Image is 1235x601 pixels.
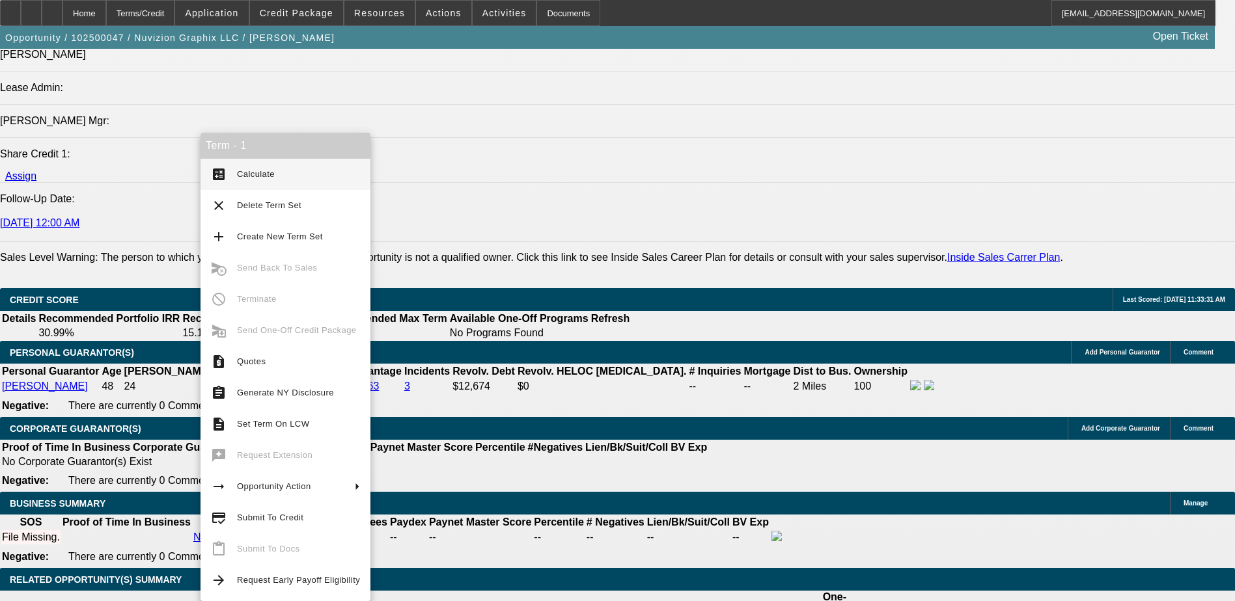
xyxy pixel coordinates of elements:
img: facebook-icon.png [771,531,782,541]
td: -- [688,379,742,394]
b: BV Exp [732,516,769,528]
td: -- [646,530,730,544]
span: There are currently 0 Comments entered on this opportunity [68,400,344,411]
td: 2 Miles [793,379,852,394]
b: Personal Guarantor [2,366,99,377]
span: Opportunity Action [237,481,311,491]
a: 3 [404,381,410,392]
th: Proof of Time In Business [1,441,131,454]
span: Comment [1184,349,1214,356]
b: Lien/Bk/Suit/Coll [585,442,668,453]
span: Request Early Payoff Eligibility [237,575,360,585]
span: RELATED OPPORTUNITY(S) SUMMARY [10,574,182,585]
span: Actions [426,8,462,18]
a: Inside Sales Carrer Plan [947,252,1060,263]
span: CREDIT SCORE [10,295,79,305]
td: -- [743,379,792,394]
b: Paynet Master Score [429,516,531,528]
button: Actions [416,1,471,25]
span: Application [185,8,238,18]
a: Open Ticket [1148,25,1214,47]
td: 24 [124,379,238,394]
button: Resources [344,1,415,25]
a: Assign [5,170,36,181]
div: File Missing. [2,531,60,543]
span: Comment [1184,425,1214,432]
b: # Employees [324,516,387,528]
b: Percentile [475,442,525,453]
td: No Corporate Guarantor(s) Exist [1,455,713,468]
th: SOS [1,516,61,529]
th: Recommended Max Term [321,312,448,325]
label: The person to which you are attempting to assign this opportunity is not a qualified owner. Click... [101,252,1063,263]
b: Age [102,366,121,377]
b: Revolv. Debt [452,366,515,377]
span: Add Personal Guarantor [1085,349,1160,356]
b: Corporate Guarantor [133,442,236,453]
span: CORPORATE GUARANTOR(S) [10,423,141,434]
b: Mortgage [744,366,791,377]
th: Recommended Portfolio IRR [38,312,180,325]
span: Add Corporate Guarantor [1081,425,1160,432]
td: 100 [853,379,908,394]
b: Vantage [362,366,402,377]
b: # Inquiries [689,366,741,377]
b: #Negatives [528,442,583,453]
td: -- [732,530,770,544]
b: # Negatives [587,516,645,528]
td: -- [321,327,448,340]
span: Resources [354,8,405,18]
img: linkedin-icon.png [924,380,934,390]
mat-icon: calculate [211,167,227,182]
div: -- [587,531,645,543]
span: Credit Package [260,8,333,18]
span: Create New Term Set [237,232,323,241]
td: 15.14% [182,327,320,340]
span: Last Scored: [DATE] 11:33:31 AM [1123,296,1225,303]
span: Opportunity / 102500047 / Nuvizion Graphix LLC / [PERSON_NAME] [5,33,335,43]
b: Negative: [2,551,49,562]
a: Nuvizion Graphix LLC [193,531,295,542]
b: Negative: [2,400,49,411]
b: Negative: [2,475,49,486]
div: Term - 1 [201,133,370,159]
span: There are currently 0 Comments entered on this opportunity [68,475,344,486]
span: Delete Term Set [237,200,301,210]
td: No Programs Found [449,327,589,340]
td: -- [389,530,427,544]
td: 48 [101,379,122,394]
b: [PERSON_NAME]. EST [124,366,238,377]
b: Lien/Bk/Suit/Coll [647,516,730,528]
a: [PERSON_NAME] [2,381,88,392]
th: Proof of Time In Business [62,516,191,529]
span: BUSINESS SUMMARY [10,498,105,509]
b: Percentile [534,516,583,528]
span: Quotes [237,356,266,366]
b: BV Exp [671,442,707,453]
mat-icon: request_quote [211,354,227,369]
b: Paynet Master Score [370,442,473,453]
b: Incidents [404,366,450,377]
b: Dist to Bus. [794,366,852,377]
img: facebook-icon.png [910,380,921,390]
span: There are currently 0 Comments entered on this opportunity [68,551,344,562]
td: $0 [517,379,687,394]
th: Recommended One Off IRR [182,312,320,325]
button: Activities [473,1,536,25]
th: Refresh [590,312,631,325]
div: -- [429,531,531,543]
span: Calculate [237,169,275,179]
mat-icon: arrow_right_alt [211,479,227,494]
span: Generate NY Disclosure [237,388,334,397]
mat-icon: assignment [211,385,227,401]
mat-icon: description [211,416,227,432]
b: Paydex [390,516,426,528]
b: Ownership [853,366,908,377]
mat-icon: arrow_forward [211,572,227,588]
th: Details [1,312,36,325]
span: Manage [1184,500,1208,507]
span: Activities [482,8,527,18]
th: Available One-Off Programs [449,312,589,325]
mat-icon: add [211,229,227,245]
span: PERSONAL GUARANTOR(S) [10,347,134,358]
